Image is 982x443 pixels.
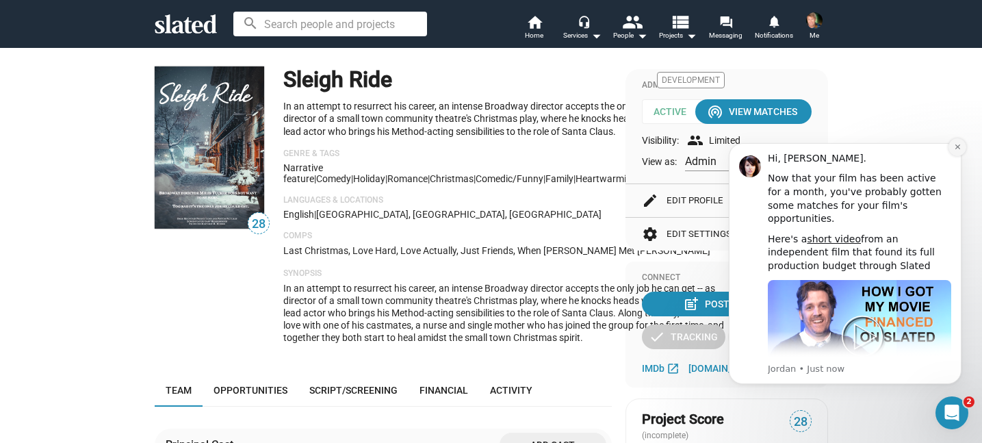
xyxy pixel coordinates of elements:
[642,292,812,316] button: Post Update
[667,362,680,375] mat-icon: open_in_new
[683,27,699,44] mat-icon: arrow_drop_down
[669,12,689,31] mat-icon: view_list
[642,218,812,251] button: Edit Settings
[576,173,637,184] span: heartwarming
[283,149,725,160] p: Genre & Tags
[702,14,750,44] a: Messaging
[642,410,724,429] span: Project Score
[935,396,968,429] iframe: Intercom live chat
[750,14,798,44] a: Notifications
[642,155,677,168] span: View as:
[387,173,428,184] span: Romance
[283,65,392,94] h1: Sleigh Ride
[755,27,793,44] span: Notifications
[634,27,650,44] mat-icon: arrow_drop_down
[283,209,314,220] span: English
[654,14,702,44] button: Projects
[642,360,683,377] a: IMDb
[709,27,742,44] span: Messaging
[806,12,823,29] img: Gary Hershberger
[710,99,797,124] div: View Matches
[642,273,812,283] div: Connect
[588,27,604,44] mat-icon: arrow_drop_down
[283,195,725,206] p: Languages & Locations
[385,173,387,184] span: |
[649,329,665,345] mat-icon: check
[543,173,545,184] span: |
[642,184,812,217] button: Edit Profile
[283,100,725,138] p: In an attempt to resurrect his career, an intense Broadway director accepts the only job he can g...
[657,72,725,88] span: Development
[298,374,409,407] a: Script/Screening
[685,155,716,168] span: Admin
[563,27,602,44] div: Services
[353,173,385,184] span: Holiday
[309,385,398,396] span: Script/Screening
[419,385,468,396] span: Financial
[283,162,323,184] span: Narrative feature
[314,209,316,220] span: |
[283,283,724,343] span: In an attempt to resurrect his career, an intense Broadway director accepts the only job he can g...
[476,173,543,184] span: comedic/funny
[573,173,576,184] span: |
[283,231,725,242] p: Comps
[214,385,287,396] span: Opportunities
[428,173,430,184] span: |
[314,173,316,184] span: |
[642,325,725,349] button: Tracking
[964,396,974,407] span: 2
[767,14,780,27] mat-icon: notifications
[545,173,573,184] span: family
[558,14,606,44] button: Services
[642,226,658,242] mat-icon: settings
[233,12,427,36] input: Search people and projects
[248,215,269,233] span: 28
[474,173,476,184] span: |
[707,103,723,120] mat-icon: wifi_tethering
[688,363,762,374] span: [DOMAIN_NAME]
[642,431,691,440] span: (incomplete)
[351,173,353,184] span: |
[283,244,725,257] p: Last Christmas, Love Hard, Love Actually, Just Friends, When [PERSON_NAME] Met [PERSON_NAME]
[642,363,664,374] span: IMDb
[316,209,602,220] span: [GEOGRAPHIC_DATA], [GEOGRAPHIC_DATA], [GEOGRAPHIC_DATA]
[409,374,479,407] a: Financial
[525,27,543,44] span: Home
[719,15,732,28] mat-icon: forum
[683,296,699,312] mat-icon: post_add
[686,292,767,316] div: Post Update
[798,10,831,45] button: Gary HershbergerMe
[316,173,351,184] span: Comedy
[613,27,647,44] div: People
[659,27,697,44] span: Projects
[511,14,558,44] a: Home
[642,99,708,124] span: Active
[490,385,532,396] span: Activity
[695,99,812,124] button: View Matches
[708,126,982,436] iframe: Intercom notifications message
[578,15,590,27] mat-icon: headset_mic
[526,14,543,30] mat-icon: home
[810,27,819,44] span: Me
[606,14,654,44] button: People
[642,132,812,149] div: Visibility: Limited
[642,192,658,209] mat-icon: edit
[155,374,203,407] a: Team
[283,268,725,279] p: Synopsis
[649,325,718,349] div: Tracking
[687,132,703,149] mat-icon: group
[621,12,641,31] mat-icon: people
[479,374,543,407] a: Activity
[155,66,264,229] img: Sleigh Ride
[203,374,298,407] a: Opportunities
[642,80,812,91] div: Admin Controls
[688,360,780,377] a: [DOMAIN_NAME]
